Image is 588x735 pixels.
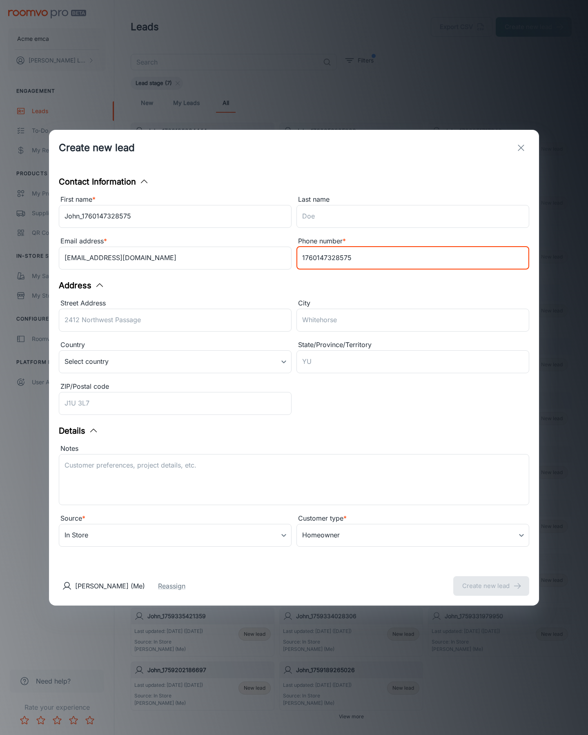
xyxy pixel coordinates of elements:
[59,350,292,373] div: Select country
[75,581,145,591] p: [PERSON_NAME] (Me)
[296,298,529,309] div: City
[59,176,149,188] button: Contact Information
[59,194,292,205] div: First name
[59,392,292,415] input: J1U 3L7
[59,425,98,437] button: Details
[59,309,292,332] input: 2412 Northwest Passage
[296,236,529,247] div: Phone number
[59,524,292,547] div: In Store
[59,340,292,350] div: Country
[158,581,185,591] button: Reassign
[296,524,529,547] div: Homeowner
[59,381,292,392] div: ZIP/Postal code
[59,205,292,228] input: John
[296,247,529,269] input: +1 439-123-4567
[296,340,529,350] div: State/Province/Territory
[59,279,105,292] button: Address
[296,194,529,205] div: Last name
[296,513,529,524] div: Customer type
[513,140,529,156] button: exit
[59,247,292,269] input: myname@example.com
[59,513,292,524] div: Source
[59,140,135,155] h1: Create new lead
[296,350,529,373] input: YU
[59,236,292,247] div: Email address
[296,205,529,228] input: Doe
[296,309,529,332] input: Whitehorse
[59,298,292,309] div: Street Address
[59,443,529,454] div: Notes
